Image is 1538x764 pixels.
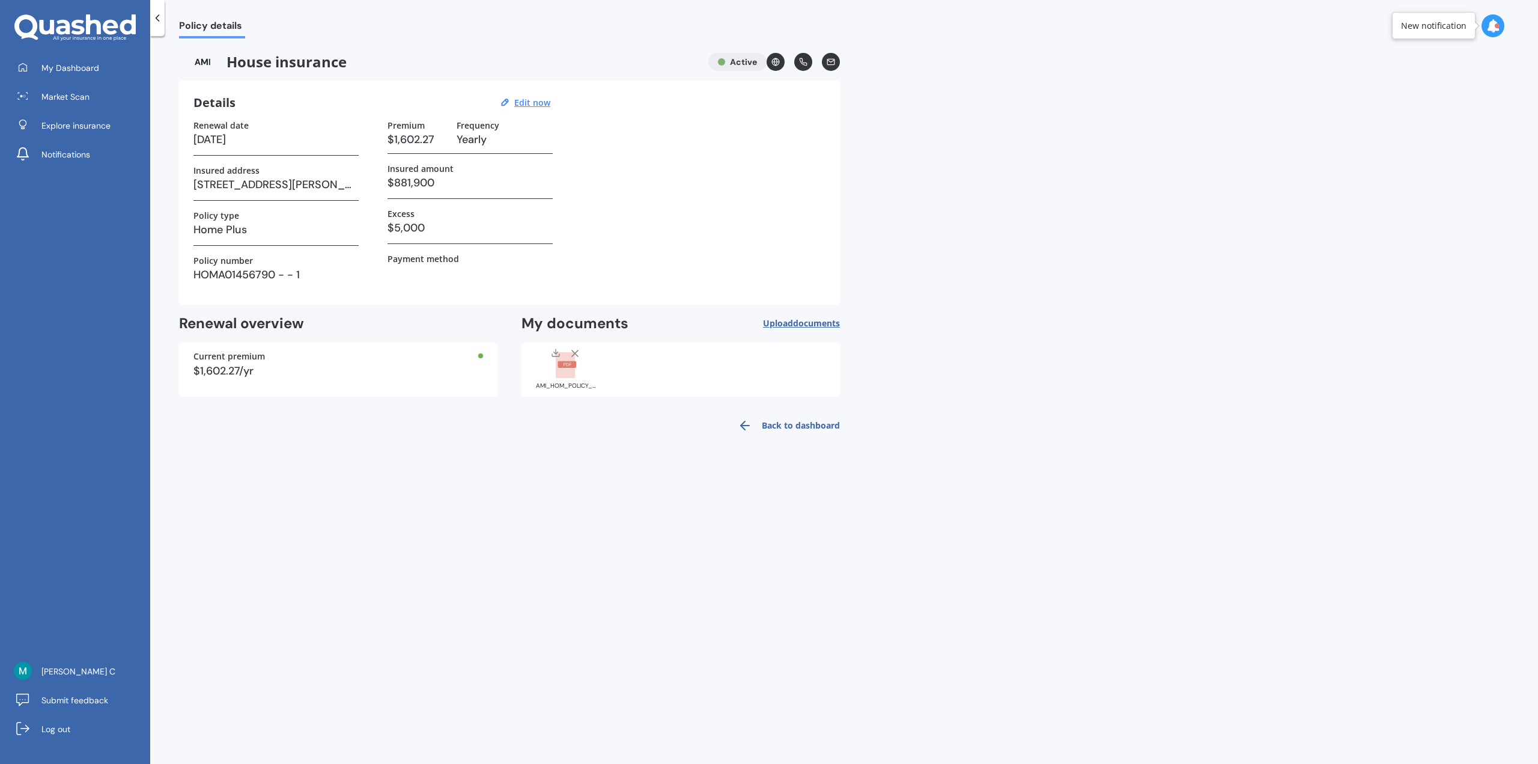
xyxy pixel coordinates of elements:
[514,97,550,108] u: Edit now
[388,163,454,174] label: Insured amount
[9,142,150,167] a: Notifications
[179,53,226,71] img: AMI-text-1.webp
[763,319,840,328] span: Upload
[179,20,245,36] span: Policy details
[193,365,483,376] div: $1,602.27/yr
[9,659,150,683] a: [PERSON_NAME] C
[1401,20,1467,32] div: New notification
[457,120,499,130] label: Frequency
[9,56,150,80] a: My Dashboard
[521,314,628,333] h2: My documents
[41,120,111,132] span: Explore insurance
[536,383,596,389] div: AMI_HOM_POLICY_SCHEDULE_HOMA01456790_20250810230645451.pdf
[41,148,90,160] span: Notifications
[193,130,359,148] h3: [DATE]
[179,53,699,71] span: House insurance
[41,62,99,74] span: My Dashboard
[41,665,115,677] span: [PERSON_NAME] C
[457,130,553,148] h3: Yearly
[388,209,415,219] label: Excess
[193,352,483,361] div: Current premium
[179,314,497,333] h2: Renewal overview
[41,694,108,706] span: Submit feedback
[9,85,150,109] a: Market Scan
[388,174,553,192] h3: $881,900
[9,114,150,138] a: Explore insurance
[388,254,459,264] label: Payment method
[793,317,840,329] span: documents
[14,662,32,680] img: ACg8ocK89Trh3jgAaXZVkeei2a528QEiOMnr-3GEFrQw2OCa1l2FlA=s96-c
[388,120,425,130] label: Premium
[511,97,554,108] button: Edit now
[388,219,553,237] h3: $5,000
[193,221,359,239] h3: Home Plus
[193,266,359,284] h3: HOMA01456790 - - 1
[193,255,253,266] label: Policy number
[731,411,840,440] a: Back to dashboard
[193,95,236,111] h3: Details
[763,314,840,333] button: Uploaddocuments
[193,176,359,194] h3: [STREET_ADDRESS][PERSON_NAME]
[41,723,70,735] span: Log out
[193,210,239,221] label: Policy type
[41,91,90,103] span: Market Scan
[9,717,150,741] a: Log out
[193,165,260,176] label: Insured address
[9,688,150,712] a: Submit feedback
[193,120,249,130] label: Renewal date
[388,130,447,148] h3: $1,602.27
